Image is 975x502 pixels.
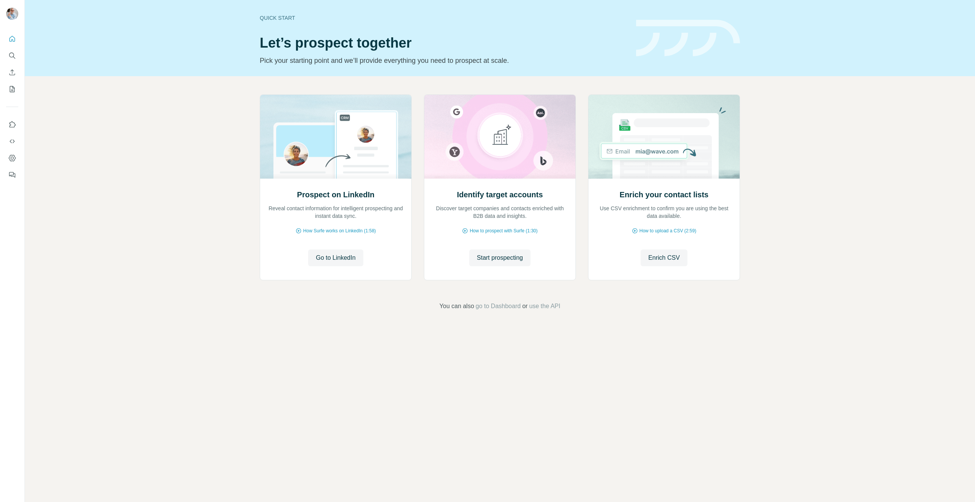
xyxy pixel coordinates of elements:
[260,14,627,22] div: Quick start
[6,82,18,96] button: My lists
[260,95,412,179] img: Prospect on LinkedIn
[477,253,523,262] span: Start prospecting
[6,32,18,46] button: Quick start
[596,205,732,220] p: Use CSV enrichment to confirm you are using the best data available.
[620,189,708,200] h2: Enrich your contact lists
[424,95,576,179] img: Identify target accounts
[6,49,18,62] button: Search
[260,55,627,66] p: Pick your starting point and we’ll provide everything you need to prospect at scale.
[636,20,740,57] img: banner
[316,253,355,262] span: Go to LinkedIn
[6,66,18,79] button: Enrich CSV
[6,8,18,20] img: Avatar
[6,118,18,131] button: Use Surfe on LinkedIn
[476,302,521,311] button: go to Dashboard
[529,302,560,311] button: use the API
[522,302,527,311] span: or
[260,35,627,51] h1: Let’s prospect together
[308,249,363,266] button: Go to LinkedIn
[588,95,740,179] img: Enrich your contact lists
[648,253,680,262] span: Enrich CSV
[6,134,18,148] button: Use Surfe API
[639,227,696,234] span: How to upload a CSV (2:59)
[6,151,18,165] button: Dashboard
[432,205,568,220] p: Discover target companies and contacts enriched with B2B data and insights.
[268,205,404,220] p: Reveal contact information for intelligent prospecting and instant data sync.
[303,227,376,234] span: How Surfe works on LinkedIn (1:58)
[457,189,543,200] h2: Identify target accounts
[440,302,474,311] span: You can also
[469,249,531,266] button: Start prospecting
[297,189,374,200] h2: Prospect on LinkedIn
[470,227,537,234] span: How to prospect with Surfe (1:30)
[6,168,18,182] button: Feedback
[641,249,687,266] button: Enrich CSV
